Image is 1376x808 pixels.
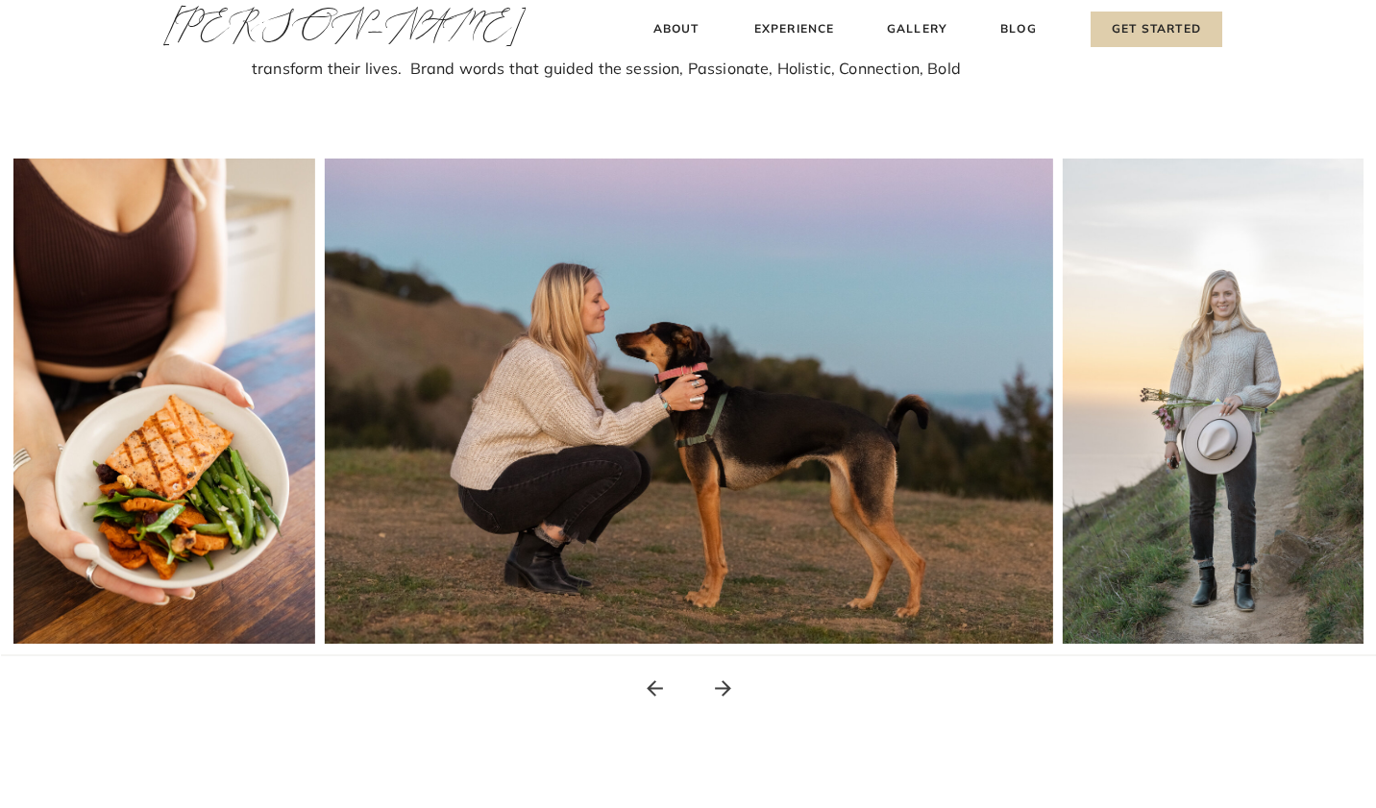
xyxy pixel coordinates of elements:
[1091,12,1222,47] a: Get Started
[996,19,1041,39] a: Blog
[751,19,837,39] a: Experience
[648,19,704,39] a: About
[885,19,949,39] a: Gallery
